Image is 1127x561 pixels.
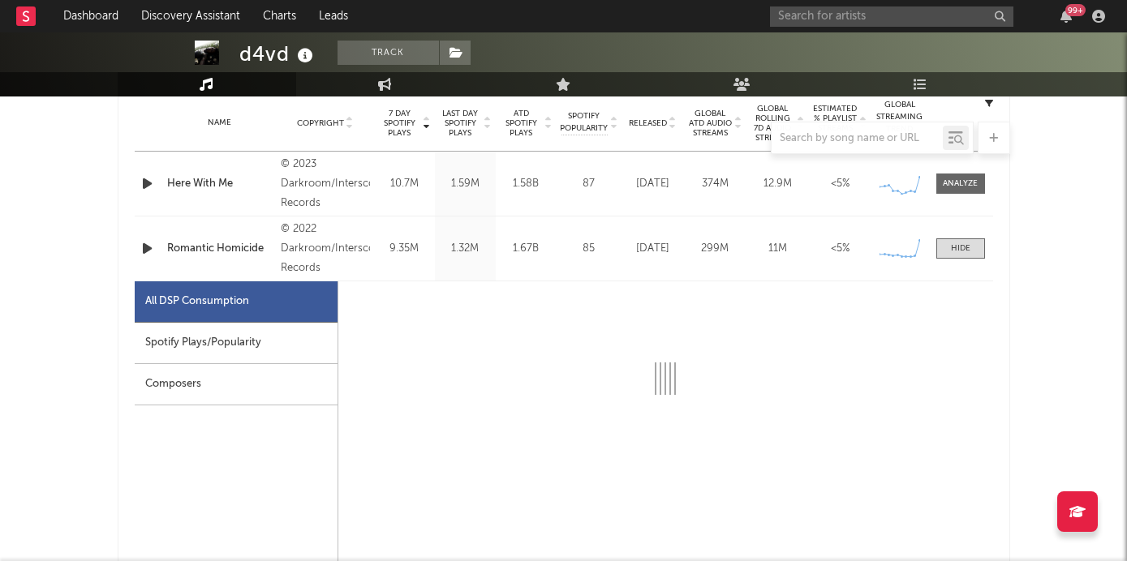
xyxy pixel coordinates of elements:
[167,176,273,192] a: Here With Me
[167,241,273,257] a: Romantic Homicide
[688,241,742,257] div: 299M
[751,104,795,143] span: Global Rolling 7D Audio Streams
[813,104,858,143] span: Estimated % Playlist Streams Last Day
[500,109,543,138] span: ATD Spotify Plays
[439,241,492,257] div: 1.32M
[561,241,617,257] div: 85
[688,109,733,138] span: Global ATD Audio Streams
[813,241,867,257] div: <5%
[560,110,608,135] span: Spotify Popularity
[439,176,492,192] div: 1.59M
[378,176,431,192] div: 10.7M
[145,292,249,311] div: All DSP Consumption
[135,364,338,405] div: Composers
[135,281,338,323] div: All DSP Consumption
[688,176,742,192] div: 374M
[439,109,482,138] span: Last Day Spotify Plays
[500,176,553,192] div: 1.58B
[281,220,369,278] div: © 2022 Darkroom/Interscope Records
[626,241,680,257] div: [DATE]
[751,176,805,192] div: 12.9M
[378,241,431,257] div: 9.35M
[561,176,617,192] div: 87
[167,117,273,129] div: Name
[378,109,421,138] span: 7 Day Spotify Plays
[629,118,667,128] span: Released
[338,41,439,65] button: Track
[875,99,924,148] div: Global Streaming Trend (Last 60D)
[281,155,369,213] div: © 2023 Darkroom/Interscope Records
[770,6,1013,27] input: Search for artists
[500,241,553,257] div: 1.67B
[626,176,680,192] div: [DATE]
[1060,10,1072,23] button: 99+
[297,118,344,128] span: Copyright
[751,241,805,257] div: 11M
[813,176,867,192] div: <5%
[1065,4,1086,16] div: 99 +
[772,132,943,145] input: Search by song name or URL
[239,41,317,67] div: d4vd
[135,323,338,364] div: Spotify Plays/Popularity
